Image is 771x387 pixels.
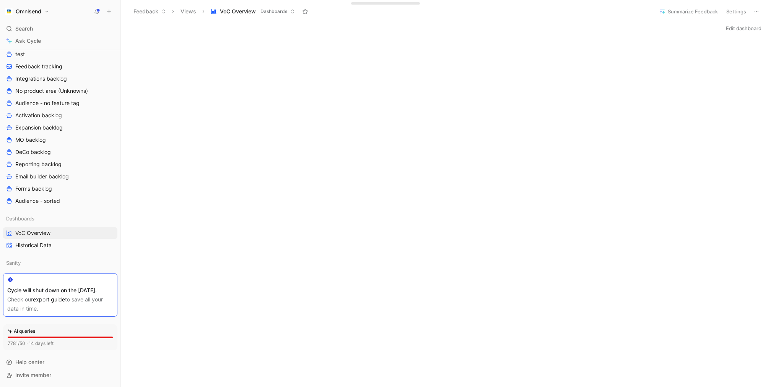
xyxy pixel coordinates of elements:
span: Reporting backlog [15,160,62,168]
span: VoC Overview [220,8,256,15]
span: Ask Cycle [15,36,41,45]
a: Integrations backlog [3,73,117,84]
span: Email builder backlog [15,173,69,180]
span: Integrations backlog [15,75,67,83]
a: Audience - no feature tag [3,97,117,109]
div: Check our to save all your data in time. [7,295,113,313]
a: export guide [33,296,65,303]
div: Search [3,23,117,34]
span: Invite member [15,372,51,378]
span: MO backlog [15,136,46,144]
a: Activation backlog [3,110,117,121]
span: test [15,50,25,58]
span: Dashboards [260,8,287,15]
span: Activation backlog [15,112,62,119]
button: Edit dashboard [722,23,765,34]
button: Settings [723,6,750,17]
div: Sanity [3,257,117,269]
a: MO backlog [3,134,117,146]
a: Email builder backlog [3,171,117,182]
a: Expansion backlog [3,122,117,133]
a: Ask Cycle [3,35,117,47]
button: VoC OverviewDashboards [207,6,298,17]
a: test [3,49,117,60]
a: Audience - sorted [3,195,117,207]
a: VoC Overview [3,227,117,239]
button: Summarize Feedback [656,6,721,17]
a: Historical Data [3,240,117,251]
img: Omnisend [5,8,13,15]
span: VoC Overview [15,229,50,237]
h1: Omnisend [16,8,41,15]
a: Feedback tracking [3,61,117,72]
span: Forms backlog [15,185,52,193]
span: Dashboards [6,215,34,222]
span: Audience - sorted [15,197,60,205]
a: Reporting backlog [3,159,117,170]
span: No product area (Unknowns) [15,87,88,95]
span: Feedback tracking [15,63,62,70]
div: DashboardsVoC OverviewHistorical Data [3,213,117,251]
div: AI queries [8,327,35,335]
a: DeCo backlog [3,146,117,158]
button: Views [177,6,200,17]
span: Audience - no feature tag [15,99,80,107]
div: 7781/50 · 14 days left [8,340,54,347]
span: DeCo backlog [15,148,51,156]
span: Expansion backlog [15,124,63,131]
a: No product area (Unknowns) [3,85,117,97]
span: Sanity [6,259,21,267]
div: Help center [3,356,117,368]
div: Dashboards [3,213,117,224]
div: Cycle will shut down on the [DATE]. [7,286,113,295]
div: Invite member [3,369,117,381]
div: Sanity [3,257,117,271]
a: Forms backlog [3,183,117,194]
button: Feedback [130,6,169,17]
span: Historical Data [15,241,52,249]
span: Search [15,24,33,33]
button: OmnisendOmnisend [3,6,51,17]
span: Help center [15,359,44,365]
